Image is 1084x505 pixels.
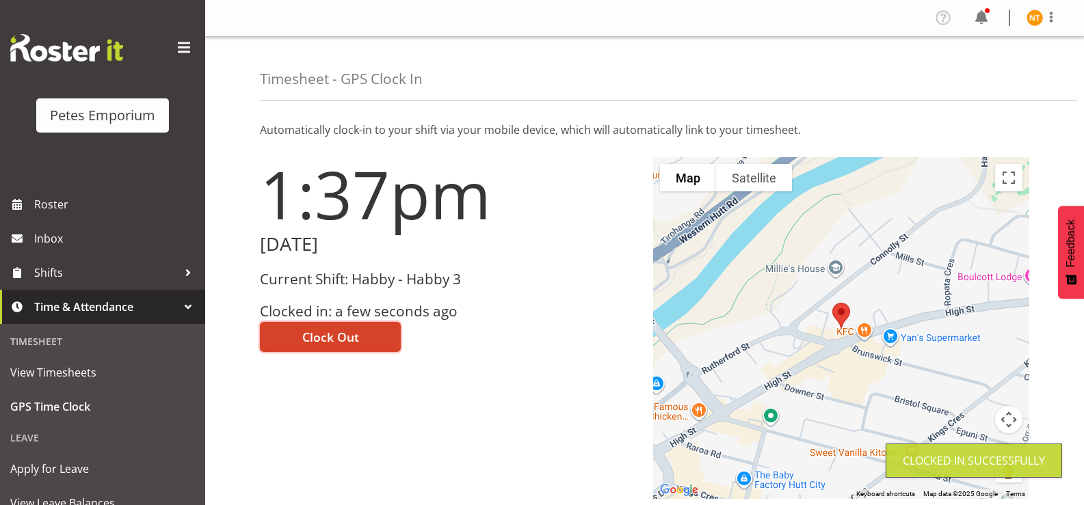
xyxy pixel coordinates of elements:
div: Leave [3,424,202,452]
img: Google [657,481,702,499]
h3: Clocked in: a few seconds ago [260,303,637,319]
h1: 1:37pm [260,157,637,231]
span: Roster [34,194,198,215]
button: Show satellite imagery [716,164,792,191]
span: GPS Time Clock [10,396,195,417]
div: Timesheet [3,327,202,355]
p: Automatically clock-in to your shift via your mobile device, which will automatically link to you... [260,122,1029,138]
a: Open this area in Google Maps (opens a new window) [657,481,702,499]
span: Time & Attendance [34,297,178,317]
h2: [DATE] [260,234,637,255]
a: GPS Time Clock [3,390,202,424]
span: Apply for Leave [10,459,195,479]
span: Map data ©2025 Google [923,490,998,497]
h4: Timesheet - GPS Clock In [260,71,423,87]
button: Show street map [660,164,716,191]
a: Terms (opens in new tab) [1006,490,1025,497]
span: Clock Out [302,328,359,346]
button: Map camera controls [995,406,1022,433]
h3: Current Shift: Habby - Habby 3 [260,271,637,287]
div: Petes Emporium [50,105,155,126]
span: Feedback [1065,219,1077,267]
a: View Timesheets [3,355,202,390]
img: Rosterit website logo [10,34,123,62]
img: nicole-thomson8388.jpg [1027,10,1043,26]
div: Clocked in Successfully [903,452,1045,469]
button: Feedback - Show survey [1058,206,1084,299]
button: Toggle fullscreen view [995,164,1022,191]
span: Inbox [34,228,198,249]
span: Shifts [34,262,178,283]
a: Apply for Leave [3,452,202,486]
button: Keyboard shortcuts [856,489,915,499]
button: Clock Out [260,322,401,352]
span: View Timesheets [10,362,195,383]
